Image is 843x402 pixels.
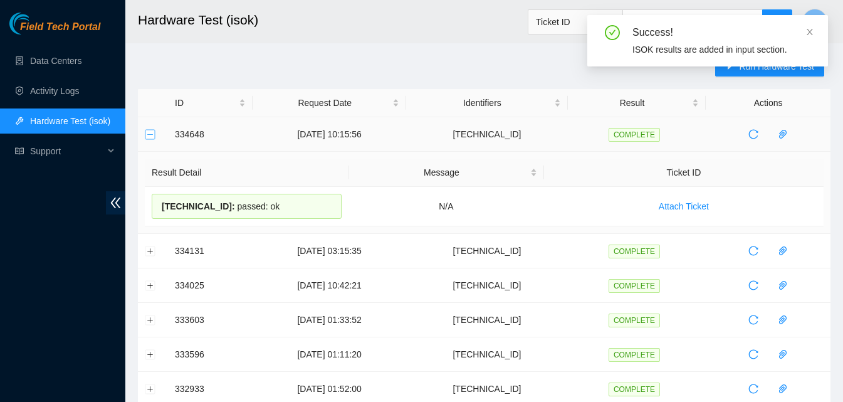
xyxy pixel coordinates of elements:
button: paper-clip [773,344,793,364]
td: 334025 [168,268,253,303]
th: Actions [706,89,830,117]
img: Akamai Technologies [9,13,63,34]
td: [TECHNICAL_ID] [406,337,568,372]
a: Hardware Test (isok) [30,116,110,126]
span: reload [744,349,763,359]
div: Success! [632,25,813,40]
a: Akamai TechnologiesField Tech Portal [9,23,100,39]
td: [TECHNICAL_ID] [406,303,568,337]
button: paper-clip [773,379,793,399]
th: Ticket ID [544,159,824,187]
span: reload [744,384,763,394]
button: Expand row [145,246,155,256]
button: paper-clip [773,275,793,295]
span: paper-clip [773,349,792,359]
td: [DATE] 10:42:21 [253,268,406,303]
button: paper-clip [773,241,793,261]
span: [TECHNICAL_ID] : [162,201,235,211]
td: [DATE] 03:15:35 [253,234,406,268]
span: COMPLETE [609,314,660,327]
span: COMPLETE [609,279,660,293]
span: COMPLETE [609,128,660,142]
span: read [15,147,24,156]
button: Collapse row [145,129,155,139]
td: [DATE] 10:15:56 [253,117,406,152]
button: paper-clip [773,310,793,330]
span: Ticket ID [536,13,615,31]
button: Expand row [145,384,155,394]
span: paper-clip [773,129,792,139]
td: N/A [348,187,544,226]
button: Expand row [145,315,155,325]
span: Attach Ticket [659,199,709,213]
td: 334648 [168,117,253,152]
button: Expand row [145,349,155,359]
a: Activity Logs [30,86,80,96]
td: 334131 [168,234,253,268]
div: passed: ok [152,194,342,219]
td: [DATE] 01:11:20 [253,337,406,372]
span: COMPLETE [609,383,660,396]
span: paper-clip [773,246,792,256]
button: reload [743,124,763,144]
span: reload [744,129,763,139]
button: search [762,9,792,34]
td: [TECHNICAL_ID] [406,234,568,268]
td: [TECHNICAL_ID] [406,117,568,152]
span: reload [744,315,763,325]
span: check-circle [605,25,620,40]
span: Field Tech Portal [20,21,100,33]
td: 333603 [168,303,253,337]
span: paper-clip [773,384,792,394]
span: paper-clip [773,280,792,290]
button: reload [743,344,763,364]
td: 333596 [168,337,253,372]
span: double-left [106,191,125,214]
button: reload [743,379,763,399]
button: J [802,9,827,34]
div: ISOK results are added in input section. [632,43,813,56]
span: reload [744,280,763,290]
button: Expand row [145,280,155,290]
td: [DATE] 01:33:52 [253,303,406,337]
button: paper-clip [773,124,793,144]
span: reload [744,246,763,256]
span: close [805,28,814,36]
a: Data Centers [30,56,81,66]
span: COMPLETE [609,348,660,362]
input: Enter text here... [622,9,763,34]
button: reload [743,310,763,330]
span: paper-clip [773,315,792,325]
button: reload [743,241,763,261]
td: [TECHNICAL_ID] [406,268,568,303]
span: J [812,14,817,29]
button: Attach Ticket [649,196,719,216]
span: Support [30,139,104,164]
span: COMPLETE [609,245,660,258]
button: reload [743,275,763,295]
th: Result Detail [145,159,348,187]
